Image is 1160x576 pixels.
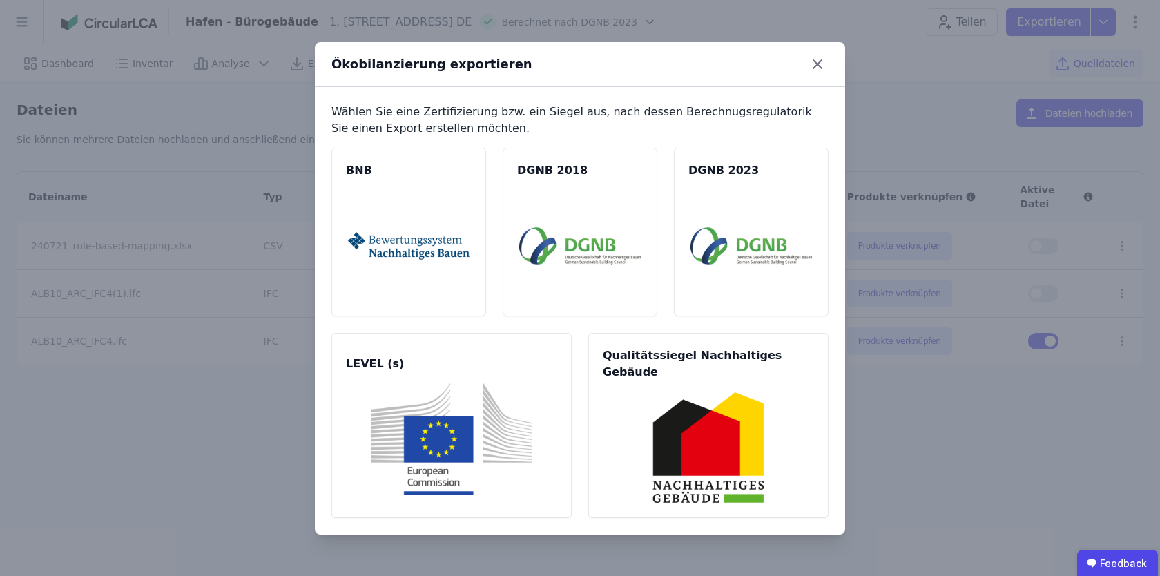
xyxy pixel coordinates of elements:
[603,347,814,381] span: Qualitätssiegel Nachhaltiges Gebäude
[688,162,814,179] span: DGNB 2023
[605,392,812,503] img: qng
[331,104,829,137] div: Wählen Sie eine Zertifizierung bzw. ein Siegel aus, nach dessen Berechnugsregulatorik Sie einen E...
[348,190,470,302] img: bnb
[346,356,557,372] span: LEVEL (s)
[690,190,812,302] img: dgnb23
[517,162,643,179] span: DGNB 2018
[346,162,472,179] span: BNB
[519,190,641,302] img: dgnb18
[331,55,532,74] div: Ökobilanzierung exportieren
[348,383,555,495] img: levels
